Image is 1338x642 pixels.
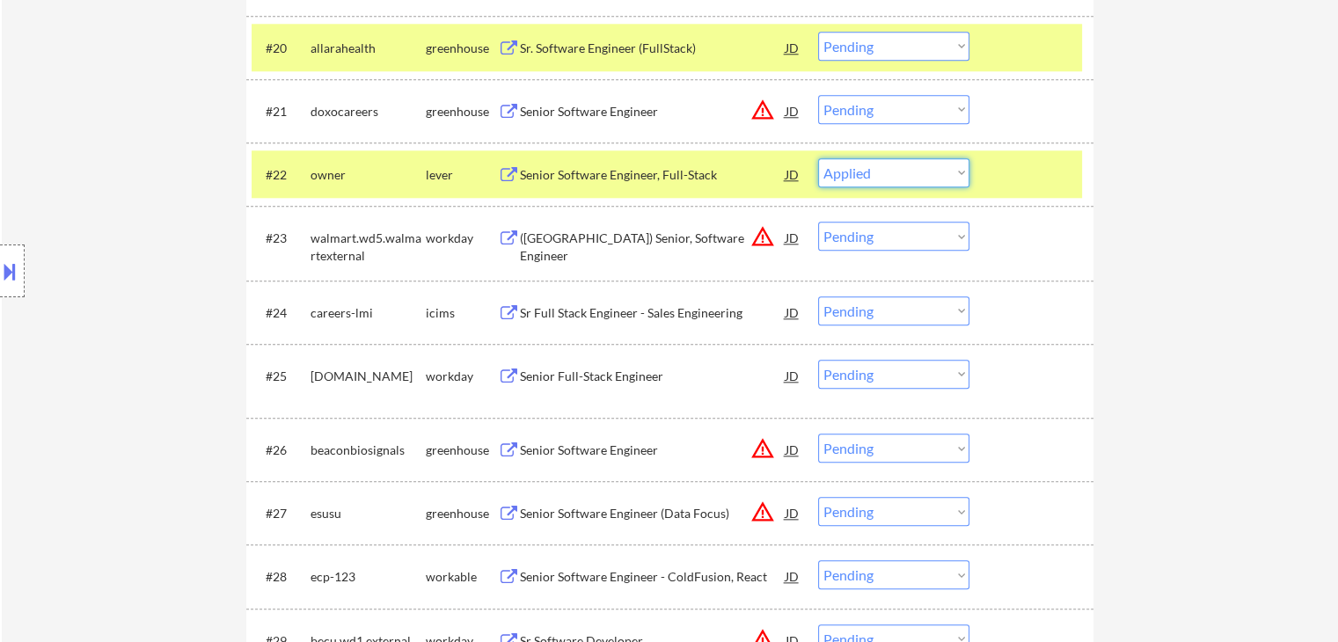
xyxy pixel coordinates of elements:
button: warning_amber [750,436,775,461]
button: warning_amber [750,224,775,249]
div: greenhouse [426,40,498,57]
div: ecp-123 [311,568,426,586]
div: workable [426,568,498,586]
div: #20 [266,40,296,57]
div: JD [784,158,801,190]
div: JD [784,560,801,592]
div: greenhouse [426,505,498,522]
div: Senior Software Engineer (Data Focus) [520,505,786,522]
div: [DOMAIN_NAME] [311,368,426,385]
div: greenhouse [426,441,498,459]
div: Sr Full Stack Engineer - Sales Engineering [520,304,786,322]
div: walmart.wd5.walmartexternal [311,230,426,264]
div: Sr. Software Engineer (FullStack) [520,40,786,57]
div: workday [426,368,498,385]
div: JD [784,222,801,253]
div: JD [784,95,801,127]
div: doxocareers [311,103,426,120]
div: JD [784,360,801,391]
div: Senior Software Engineer, Full-Stack [520,166,786,184]
div: allarahealth [311,40,426,57]
div: Senior Full-Stack Engineer [520,368,786,385]
div: Senior Software Engineer - ColdFusion, React [520,568,786,586]
button: warning_amber [750,98,775,122]
div: beaconbiosignals [311,441,426,459]
div: ([GEOGRAPHIC_DATA]) Senior, Software Engineer [520,230,786,264]
div: workday [426,230,498,247]
div: esusu [311,505,426,522]
div: Senior Software Engineer [520,441,786,459]
div: lever [426,166,498,184]
div: JD [784,32,801,63]
button: warning_amber [750,500,775,524]
div: Senior Software Engineer [520,103,786,120]
div: icims [426,304,498,322]
div: JD [784,434,801,465]
div: #21 [266,103,296,120]
div: JD [784,497,801,529]
div: #28 [266,568,296,586]
div: careers-lmi [311,304,426,322]
div: #26 [266,441,296,459]
div: owner [311,166,426,184]
div: JD [784,296,801,328]
div: greenhouse [426,103,498,120]
div: #27 [266,505,296,522]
